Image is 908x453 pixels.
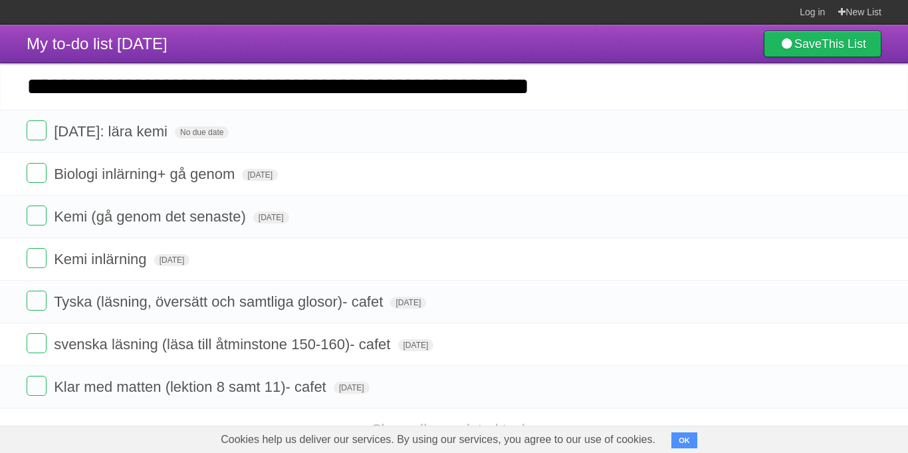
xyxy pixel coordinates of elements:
label: Done [27,163,47,183]
button: OK [671,432,697,448]
span: [DATE] [154,254,190,266]
span: Cookies help us deliver our services. By using our services, you agree to our use of cookies. [207,426,669,453]
label: Done [27,291,47,311]
a: SaveThis List [764,31,881,57]
label: Done [27,120,47,140]
span: Tyska (läsning, översätt och samtliga glosor)- cafet [54,293,386,310]
span: Biologi inlärning+ gå genom [54,166,238,182]
span: [DATE] [253,212,289,224]
span: [DATE]: lära kemi [54,123,171,140]
span: svenska läsning (läsa till åtminstone 150-160)- cafet [54,336,394,353]
label: Done [27,206,47,226]
span: No due date [175,126,229,138]
span: Kemi inlärning [54,251,150,267]
span: Kemi (gå genom det senaste) [54,208,249,225]
b: This List [822,37,866,51]
label: Done [27,248,47,268]
span: [DATE] [334,382,370,394]
span: My to-do list [DATE] [27,35,168,53]
label: Done [27,333,47,353]
span: [DATE] [390,297,426,309]
label: Done [27,376,47,396]
span: Klar med matten (lektion 8 samt 11)- cafet [54,378,330,395]
span: [DATE] [398,339,434,351]
span: [DATE] [242,169,278,181]
a: Show all completed tasks [372,421,536,438]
